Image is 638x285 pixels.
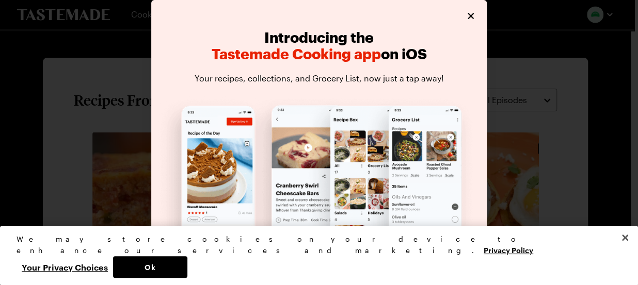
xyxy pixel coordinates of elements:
div: Privacy [17,233,613,278]
span: Tastemade Cooking app [212,45,381,62]
p: Your recipes, collections, and Grocery List, now just a tap away! [195,72,444,85]
button: Close [465,10,476,22]
div: We may store cookies on your device to enhance our services and marketing. [17,233,613,256]
button: Close [614,226,636,249]
button: Your Privacy Choices [17,256,113,278]
h2: Introducing the on iOS [172,29,466,62]
a: More information about your privacy, opens in a new tab [484,245,533,255]
button: Ok [113,256,187,278]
